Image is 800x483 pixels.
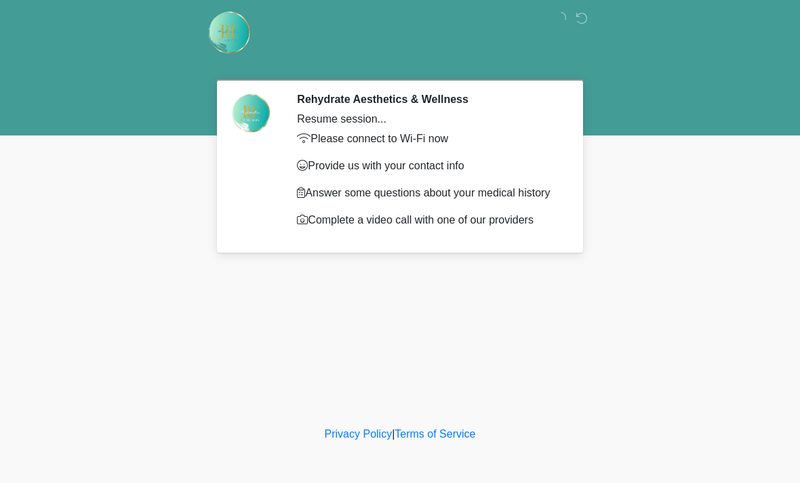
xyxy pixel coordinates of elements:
p: Complete a video call with one of our providers [297,212,559,228]
a: Privacy Policy [325,428,393,440]
img: Agent Avatar [231,93,271,133]
p: Provide us with your contact info [297,158,559,174]
a: | [392,428,395,440]
h2: Rehydrate Aesthetics & Wellness [297,93,559,106]
div: Resume session... [297,111,559,127]
p: Answer some questions about your medical history [297,185,559,201]
p: Please connect to Wi-Fi now [297,131,559,147]
img: Rehydrate Aesthetics & Wellness Logo [207,10,252,55]
a: Terms of Service [395,428,475,440]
